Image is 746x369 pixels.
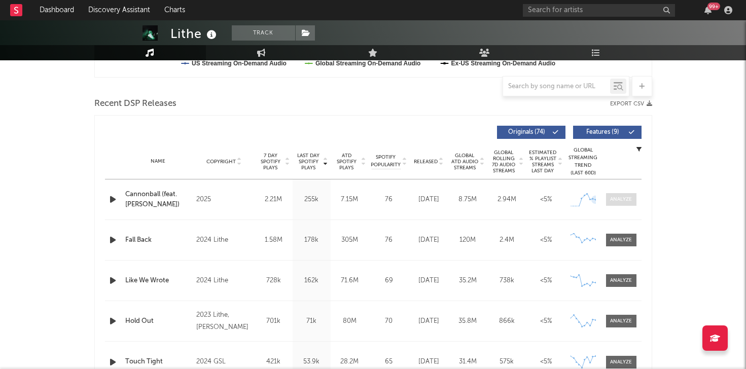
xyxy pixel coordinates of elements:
[371,195,407,205] div: 76
[451,153,479,171] span: Global ATD Audio Streams
[490,276,524,286] div: 738k
[196,275,252,287] div: 2024 Lithe
[125,276,192,286] a: Like We Wrote
[707,3,720,10] div: 99 +
[257,153,284,171] span: 7 Day Spotify Plays
[529,357,563,367] div: <5%
[704,6,712,14] button: 99+
[580,129,626,135] span: Features ( 9 )
[412,357,446,367] div: [DATE]
[529,235,563,245] div: <5%
[371,316,407,326] div: 70
[371,357,407,367] div: 65
[573,126,642,139] button: Features(9)
[333,235,366,245] div: 305M
[333,276,366,286] div: 71.6M
[523,4,675,17] input: Search for artists
[371,235,407,245] div: 76
[529,316,563,326] div: <5%
[196,234,252,246] div: 2024 Lithe
[295,316,328,326] div: 71k
[504,129,550,135] span: Originals ( 74 )
[333,153,360,171] span: ATD Spotify Plays
[412,195,446,205] div: [DATE]
[333,316,366,326] div: 80M
[295,357,328,367] div: 53.9k
[125,158,192,165] div: Name
[125,357,192,367] a: Touch Tight
[529,150,557,174] span: Estimated % Playlist Streams Last Day
[295,153,322,171] span: Last Day Spotify Plays
[414,159,438,165] span: Released
[451,357,485,367] div: 31.4M
[295,195,328,205] div: 255k
[257,316,290,326] div: 701k
[490,316,524,326] div: 866k
[196,309,252,334] div: 2023 Lithe,[PERSON_NAME]
[125,316,192,326] a: Hold Out
[196,194,252,206] div: 2025
[192,60,287,67] text: US Streaming On-Demand Audio
[451,276,485,286] div: 35.2M
[196,356,252,368] div: 2024 GSL
[451,235,485,245] div: 120M
[257,195,290,205] div: 2.21M
[610,101,652,107] button: Export CSV
[257,276,290,286] div: 728k
[412,276,446,286] div: [DATE]
[257,357,290,367] div: 421k
[333,357,366,367] div: 28.2M
[529,195,563,205] div: <5%
[451,60,555,67] text: Ex-US Streaming On-Demand Audio
[295,276,328,286] div: 162k
[170,25,219,42] div: Lithe
[125,235,192,245] a: Fall Back
[503,83,610,91] input: Search by song name or URL
[568,146,598,177] div: Global Streaming Trend (Last 60D)
[529,276,563,286] div: <5%
[412,235,446,245] div: [DATE]
[412,316,446,326] div: [DATE]
[295,235,328,245] div: 178k
[257,235,290,245] div: 1.58M
[451,316,485,326] div: 35.8M
[315,60,420,67] text: Global Streaming On-Demand Audio
[490,150,518,174] span: Global Rolling 7D Audio Streams
[490,235,524,245] div: 2.4M
[206,159,236,165] span: Copyright
[371,154,401,169] span: Spotify Popularity
[371,276,407,286] div: 69
[232,25,295,41] button: Track
[490,357,524,367] div: 575k
[94,98,176,110] span: Recent DSP Releases
[497,126,565,139] button: Originals(74)
[451,195,485,205] div: 8.75M
[490,195,524,205] div: 2.94M
[125,190,192,209] a: Cannonball (feat. [PERSON_NAME])
[333,195,366,205] div: 7.15M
